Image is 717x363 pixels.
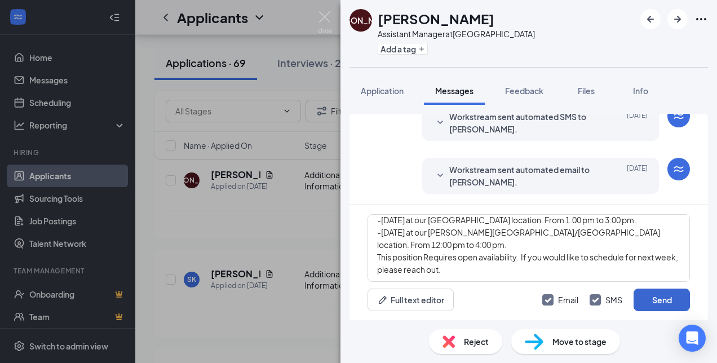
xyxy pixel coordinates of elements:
svg: Pen [377,294,388,306]
svg: ArrowLeftNew [644,12,657,26]
span: Workstream sent automated email to [PERSON_NAME]. [449,163,597,188]
svg: ArrowRight [671,12,684,26]
svg: WorkstreamLogo [672,162,685,176]
svg: WorkstreamLogo [672,109,685,123]
textarea: Hello, this is [PERSON_NAME] from Donatos Pizza. I am conducting interviews this week. I have ava... [368,214,690,282]
svg: SmallChevronDown [433,116,447,130]
span: Feedback [505,86,543,96]
svg: SmallChevronDown [433,169,447,183]
div: [PERSON_NAME] [328,15,393,26]
span: Info [633,86,648,96]
span: [DATE] [627,110,648,135]
div: Assistant Manager at [GEOGRAPHIC_DATA] [378,28,535,39]
svg: Plus [418,46,425,52]
button: PlusAdd a tag [378,43,428,55]
span: Move to stage [552,335,607,348]
div: Open Intercom Messenger [679,325,706,352]
button: Full text editorPen [368,289,454,311]
span: Files [578,86,595,96]
button: ArrowLeftNew [640,9,661,29]
svg: Ellipses [694,12,708,26]
span: Workstream sent automated SMS to [PERSON_NAME]. [449,110,597,135]
button: Send [634,289,690,311]
h1: [PERSON_NAME] [378,9,494,28]
span: [DATE] [627,163,648,188]
span: Application [361,86,404,96]
span: Reject [464,335,489,348]
button: ArrowRight [667,9,688,29]
span: Messages [435,86,473,96]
